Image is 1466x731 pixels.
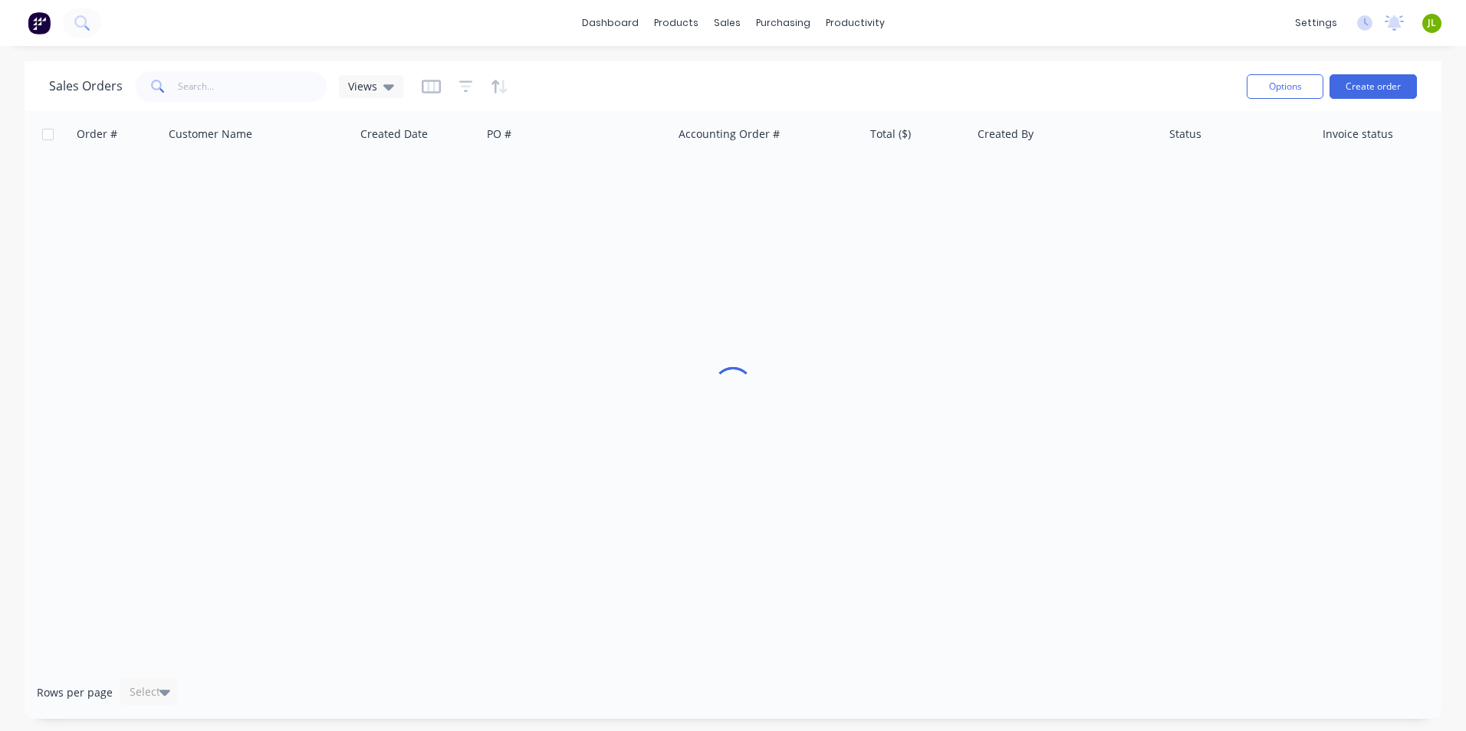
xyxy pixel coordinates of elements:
h1: Sales Orders [49,79,123,93]
div: Customer Name [169,126,252,142]
div: products [646,11,706,34]
img: Factory [28,11,51,34]
span: Rows per page [37,685,113,700]
div: PO # [487,126,511,142]
div: Invoice status [1323,126,1393,142]
div: Created By [978,126,1034,142]
button: Create order [1330,74,1417,99]
div: Order # [77,126,117,142]
button: Options [1247,74,1323,99]
div: Status [1169,126,1201,142]
div: purchasing [748,11,818,34]
input: Search... [178,71,327,102]
a: dashboard [574,11,646,34]
span: Views [348,78,377,94]
div: Select... [130,684,169,700]
div: settings [1287,11,1345,34]
div: sales [706,11,748,34]
div: Accounting Order # [679,126,780,142]
div: productivity [818,11,892,34]
span: JL [1428,16,1436,30]
div: Created Date [360,126,428,142]
div: Total ($) [870,126,911,142]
